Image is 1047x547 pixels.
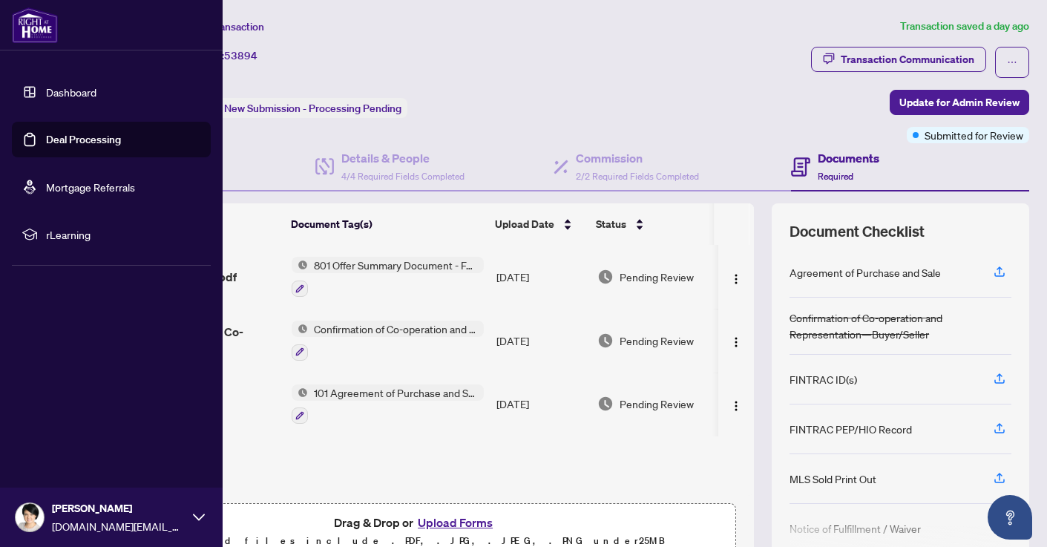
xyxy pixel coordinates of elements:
[308,257,484,273] span: 801 Offer Summary Document - For use with Agreement of Purchase and Sale
[811,47,986,72] button: Transaction Communication
[790,371,857,387] div: FINTRAC ID(s)
[495,216,554,232] span: Upload Date
[16,503,44,531] img: Profile Icon
[413,513,497,532] button: Upload Forms
[576,171,699,182] span: 2/2 Required Fields Completed
[890,90,1029,115] button: Update for Admin Review
[341,171,465,182] span: 4/4 Required Fields Completed
[308,384,484,401] span: 101 Agreement of Purchase and Sale - Condominium Resale
[285,203,489,245] th: Document Tag(s)
[730,400,742,412] img: Logo
[590,203,716,245] th: Status
[46,226,200,243] span: rLearning
[899,91,1020,114] span: Update for Admin Review
[790,520,921,537] div: Notice of Fulfillment / Waiver
[1007,57,1017,68] span: ellipsis
[724,265,748,289] button: Logo
[341,149,465,167] h4: Details & People
[224,102,401,115] span: New Submission - Processing Pending
[224,49,257,62] span: 53894
[900,18,1029,35] article: Transaction saved a day ago
[184,98,407,118] div: Status:
[790,471,876,487] div: MLS Sold Print Out
[790,264,941,281] div: Agreement of Purchase and Sale
[292,257,484,297] button: Status Icon801 Offer Summary Document - For use with Agreement of Purchase and Sale
[597,269,614,285] img: Document Status
[334,513,497,532] span: Drag & Drop or
[597,396,614,412] img: Document Status
[52,518,186,534] span: [DOMAIN_NAME][EMAIL_ADDRESS][DOMAIN_NAME]
[925,127,1023,143] span: Submitted for Review
[620,396,694,412] span: Pending Review
[52,500,186,517] span: [PERSON_NAME]
[489,203,590,245] th: Upload Date
[292,384,308,401] img: Status Icon
[730,273,742,285] img: Logo
[46,133,121,146] a: Deal Processing
[490,309,591,373] td: [DATE]
[185,20,264,33] span: View Transaction
[841,48,974,71] div: Transaction Communication
[292,321,308,337] img: Status Icon
[597,333,614,349] img: Document Status
[988,495,1032,540] button: Open asap
[490,245,591,309] td: [DATE]
[790,421,912,437] div: FINTRAC PEP/HIO Record
[292,321,484,361] button: Status IconConfirmation of Co-operation and Representation—Buyer/Seller
[46,180,135,194] a: Mortgage Referrals
[292,257,308,273] img: Status Icon
[576,149,699,167] h4: Commission
[724,392,748,416] button: Logo
[818,149,879,167] h4: Documents
[790,221,925,242] span: Document Checklist
[490,373,591,436] td: [DATE]
[730,336,742,348] img: Logo
[46,85,96,99] a: Dashboard
[292,384,484,425] button: Status Icon101 Agreement of Purchase and Sale - Condominium Resale
[12,7,58,43] img: logo
[596,216,626,232] span: Status
[308,321,484,337] span: Confirmation of Co-operation and Representation—Buyer/Seller
[724,329,748,353] button: Logo
[790,309,1011,342] div: Confirmation of Co-operation and Representation—Buyer/Seller
[818,171,853,182] span: Required
[620,269,694,285] span: Pending Review
[620,333,694,349] span: Pending Review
